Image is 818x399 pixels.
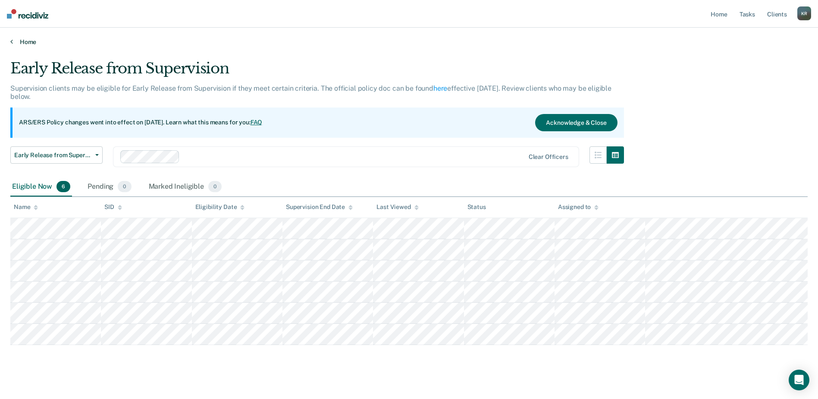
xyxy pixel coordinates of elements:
[789,370,809,390] div: Open Intercom Messenger
[14,203,38,211] div: Name
[376,203,418,211] div: Last Viewed
[7,9,48,19] img: Recidiviz
[10,177,72,196] div: Eligible Now6
[797,6,811,20] div: K R
[147,177,224,196] div: Marked Ineligible0
[286,203,353,211] div: Supervision End Date
[19,118,262,127] p: ARS/ERS Policy changes went into effect on [DATE]. Learn what this means for you:
[251,119,263,126] a: FAQ
[535,114,617,131] button: Acknowledge & Close
[797,6,811,20] button: KR
[10,60,624,84] div: Early Release from Supervision
[558,203,599,211] div: Assigned to
[14,152,92,159] span: Early Release from Supervision
[195,203,245,211] div: Eligibility Date
[467,203,486,211] div: Status
[104,203,122,211] div: SID
[10,146,103,164] button: Early Release from Supervision
[433,84,447,92] a: here
[56,181,70,192] span: 6
[118,181,131,192] span: 0
[529,153,568,161] div: Clear officers
[208,181,222,192] span: 0
[10,84,611,101] p: Supervision clients may be eligible for Early Release from Supervision if they meet certain crite...
[10,38,808,46] a: Home
[86,177,133,196] div: Pending0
